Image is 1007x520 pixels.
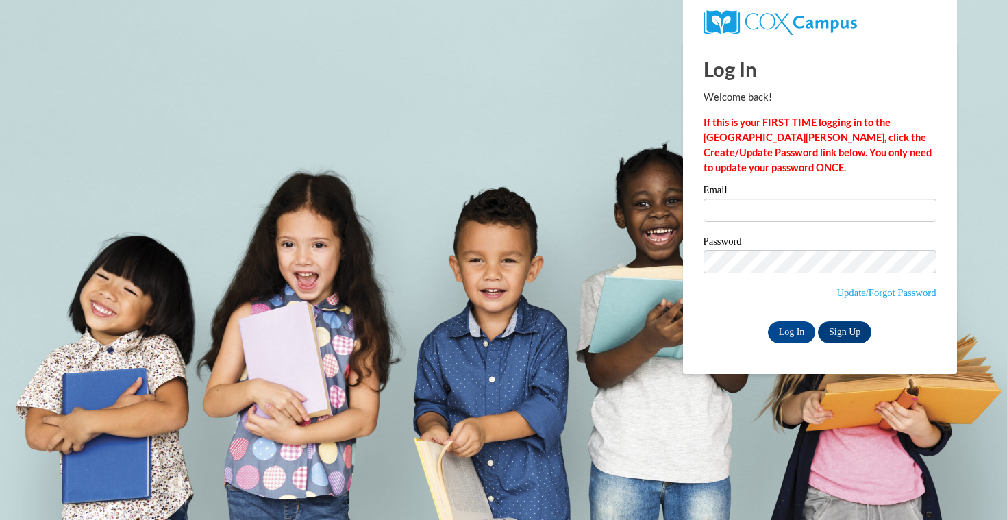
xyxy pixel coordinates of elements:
strong: If this is your FIRST TIME logging in to the [GEOGRAPHIC_DATA][PERSON_NAME], click the Create/Upd... [704,116,932,173]
a: Sign Up [818,321,871,343]
img: COX Campus [704,10,857,35]
input: Log In [768,321,816,343]
label: Email [704,185,936,199]
a: COX Campus [704,10,936,35]
h1: Log In [704,55,936,83]
a: Update/Forgot Password [836,287,936,298]
label: Password [704,236,936,250]
p: Welcome back! [704,90,936,105]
